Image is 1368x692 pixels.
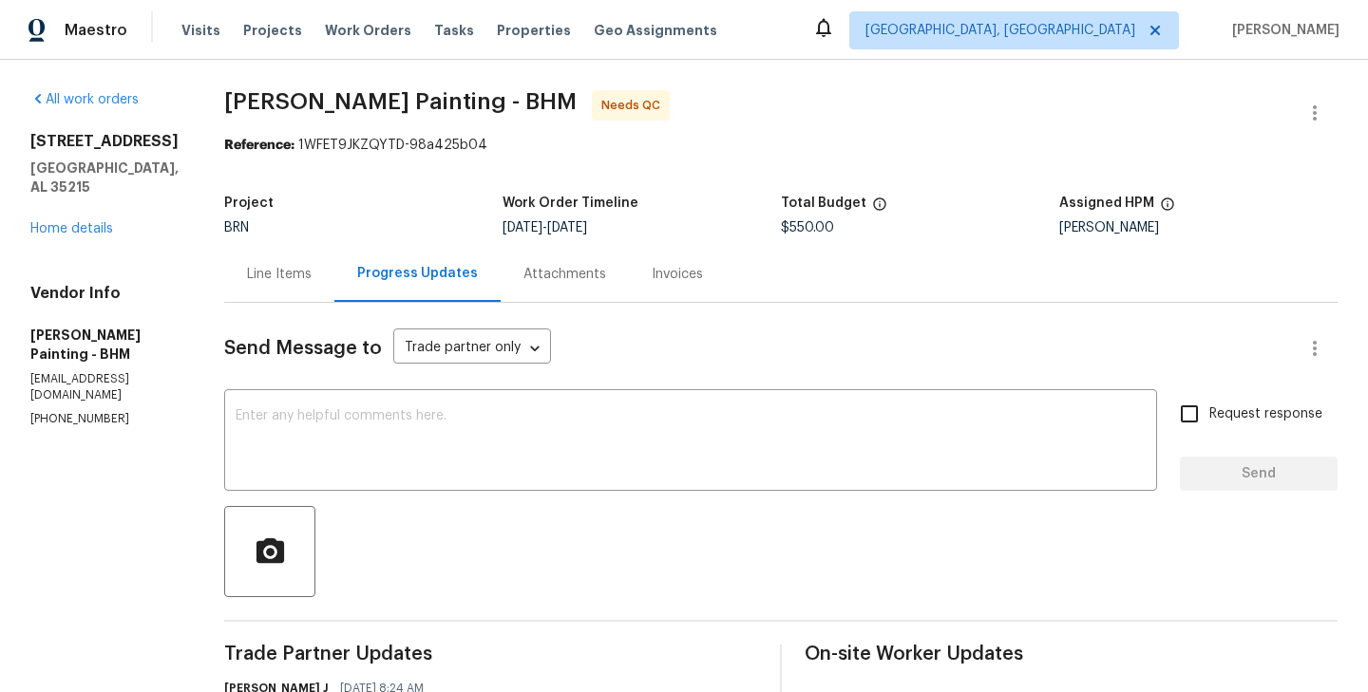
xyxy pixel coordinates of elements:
span: Projects [243,21,302,40]
span: [PERSON_NAME] Painting - BHM [224,90,577,113]
h5: Project [224,196,274,210]
div: Attachments [523,265,606,284]
h2: [STREET_ADDRESS] [30,132,179,151]
span: [PERSON_NAME] [1225,21,1339,40]
h5: Work Order Timeline [503,196,638,210]
div: [PERSON_NAME] [1059,221,1338,234]
span: [DATE] [503,221,542,234]
span: - [503,221,587,234]
span: Needs QC [601,96,668,115]
span: Properties [497,21,571,40]
span: Tasks [434,24,474,37]
span: Send Message to [224,339,382,358]
h5: Assigned HPM [1059,196,1154,210]
h5: Total Budget [781,196,866,210]
span: The hpm assigned to this work order. [1160,196,1175,221]
a: Home details [30,222,113,235]
span: On-site Worker Updates [805,645,1338,664]
b: Reference: [224,139,294,152]
span: Trade Partner Updates [224,645,757,664]
span: Geo Assignments [594,21,717,40]
a: All work orders [30,93,139,106]
span: The total cost of line items that have been proposed by Opendoor. This sum includes line items th... [872,196,887,221]
h5: [GEOGRAPHIC_DATA], AL 35215 [30,159,179,196]
span: Visits [181,21,220,40]
span: Work Orders [325,21,411,40]
div: Line Items [247,265,312,284]
div: Trade partner only [393,333,551,365]
span: BRN [224,221,249,234]
span: $550.00 [781,221,834,234]
span: Request response [1209,404,1322,424]
h5: [PERSON_NAME] Painting - BHM [30,326,179,364]
span: [DATE] [547,221,587,234]
span: [GEOGRAPHIC_DATA], [GEOGRAPHIC_DATA] [865,21,1135,40]
h4: Vendor Info [30,284,179,303]
p: [PHONE_NUMBER] [30,411,179,427]
p: [EMAIL_ADDRESS][DOMAIN_NAME] [30,371,179,403]
span: Maestro [65,21,127,40]
div: Invoices [652,265,703,284]
div: 1WFET9JKZQYTD-98a425b04 [224,136,1338,155]
div: Progress Updates [357,264,478,283]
